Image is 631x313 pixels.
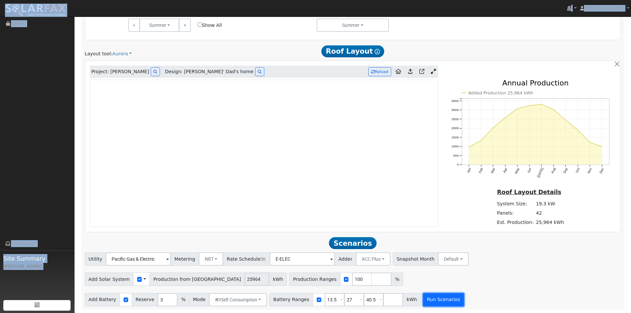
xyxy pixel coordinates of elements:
[106,252,171,266] input: Select a Utility
[91,68,149,75] span: Project: [PERSON_NAME]
[451,127,459,130] text: 2000
[270,252,335,266] input: Select a Rate Schedule
[451,145,459,148] text: 1000
[585,6,624,11] span: [PERSON_NAME]
[393,252,439,266] span: Snapshot Month
[451,135,459,139] text: 1500
[527,167,532,174] text: Jun
[321,45,385,57] span: Roof Layout
[478,167,484,174] text: Feb
[391,273,403,286] span: %
[468,146,470,149] circle: onclick=""
[179,19,190,32] a: >
[85,293,120,306] span: Add Battery
[189,293,209,306] span: Mode
[149,273,245,286] span: Production from [GEOGRAPHIC_DATA]
[535,218,565,227] td: 25,964 kWh
[3,254,71,263] span: Site Summary
[496,218,535,227] td: Est. Production:
[165,68,253,75] span: Design: [PERSON_NAME]' Dad's home
[451,99,459,103] text: 3500
[504,117,506,119] circle: onclick=""
[587,167,592,174] text: Nov
[417,67,427,77] a: Open in Aurora
[540,103,543,106] circle: onclick=""
[34,302,40,307] img: retrieve
[209,293,267,306] button: Self Consumption
[576,129,579,131] circle: onclick=""
[502,79,568,87] text: Annual Production
[537,167,544,178] text: [DATE]
[85,51,113,56] span: Layout tool:
[112,50,132,57] a: Aurora
[405,67,415,77] a: Upload consumption to Aurora project
[423,293,464,306] button: Run Scenarios
[356,252,391,266] button: ACC Plus
[451,117,459,121] text: 2500
[139,19,179,32] button: Summer
[289,273,340,286] span: Production Ranges
[514,167,520,175] text: May
[497,189,561,195] u: Roof Layout Details
[375,49,380,54] i: Show Help
[223,252,270,266] span: Rate Schedule
[589,141,591,144] circle: onclick=""
[199,252,224,266] button: NBT
[177,293,189,306] span: %
[403,293,421,306] span: kWh
[552,108,555,111] circle: onclick=""
[601,145,603,148] circle: onclick=""
[198,22,222,29] label: Show All
[317,19,389,32] button: Summer
[468,90,533,95] text: Added Production 25,964 kWh
[466,167,472,174] text: Jan
[492,127,495,130] circle: onclick=""
[480,139,482,142] circle: onclick=""
[269,293,313,306] span: Battery Ranges
[132,293,158,306] span: Reserve
[171,252,199,266] span: Metering
[269,273,287,286] span: kWh
[128,19,140,32] a: <
[329,237,376,249] span: Scenarios
[85,273,134,286] span: Add Solar System
[535,199,565,208] td: 19.3 kW
[457,163,459,167] text: 0
[562,167,568,174] text: Sep
[438,252,469,266] button: Default
[535,209,565,218] td: 42
[490,167,496,174] text: Mar
[451,108,459,112] text: 3000
[3,263,71,270] div: [PERSON_NAME]
[496,209,535,218] td: Panels:
[429,67,438,77] a: Expand Aurora window
[5,4,67,18] img: SolarFax
[551,167,556,174] text: Aug
[85,252,106,266] span: Utility
[502,167,508,174] text: Apr
[564,119,567,122] circle: onclick=""
[599,167,605,174] text: Dec
[528,104,531,107] circle: onclick=""
[575,167,581,174] text: Oct
[453,154,459,158] text: 500
[496,199,535,208] td: System Size:
[335,252,356,266] span: Adder
[516,108,519,110] circle: onclick=""
[368,67,391,76] button: Reload
[393,67,404,77] a: Aurora to Home
[198,23,202,27] input: Show All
